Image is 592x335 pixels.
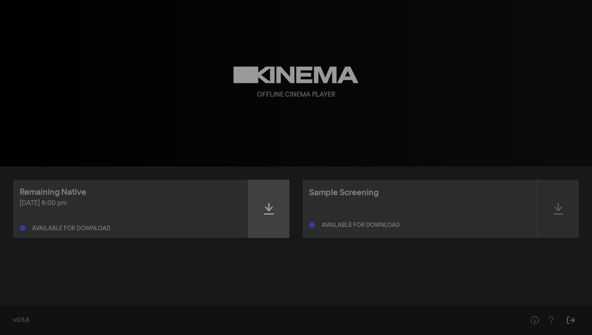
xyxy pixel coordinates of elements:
[13,316,510,325] div: v0.5.8
[20,199,241,208] div: [DATE] 6:00 pm
[543,312,559,328] button: Help
[32,226,111,231] div: Available for download
[257,90,335,100] div: Offline Cinema Player
[562,312,579,328] button: Sign Out
[321,222,400,228] div: Available for download
[309,187,379,199] div: Sample Screening
[20,186,86,199] div: Remaining Native
[526,312,543,328] button: Help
